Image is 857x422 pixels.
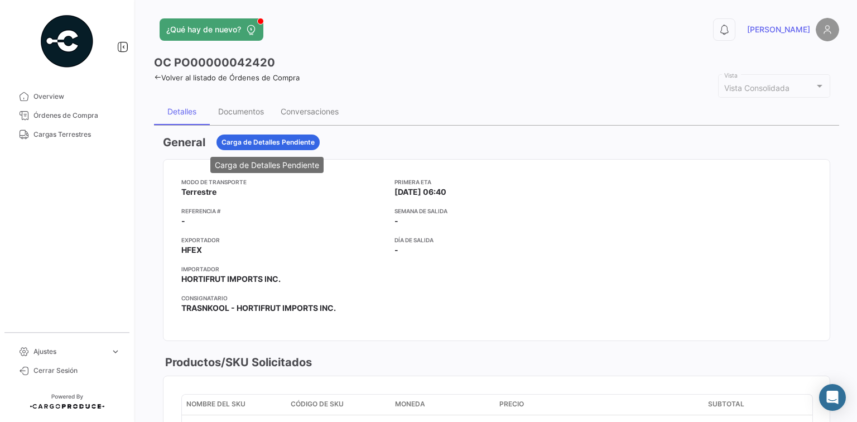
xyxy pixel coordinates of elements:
[181,274,281,285] span: HORTIFRUT IMPORTS INC.
[154,73,300,82] a: Volver al listado de Órdenes de Compra
[291,399,344,409] span: Código de SKU
[210,157,324,173] div: Carga de Detalles Pendiente
[154,55,275,70] h3: OC PO00000042420
[394,178,599,186] app-card-info-title: Primera ETA
[499,399,524,409] span: Precio
[394,244,398,256] span: -
[181,244,202,256] span: HFEX
[163,135,205,150] h3: General
[182,395,286,415] datatable-header-cell: Nombre del SKU
[181,294,386,303] app-card-info-title: Consignatario
[163,354,312,370] h3: Productos/SKU Solicitados
[218,107,264,116] div: Documentos
[33,111,121,121] span: Órdenes de Compra
[9,125,125,144] a: Cargas Terrestres
[167,107,196,116] div: Detalles
[222,137,315,147] span: Carga de Detalles Pendiente
[33,130,121,140] span: Cargas Terrestres
[816,18,839,41] img: placeholder-user.png
[724,83,789,93] mat-select-trigger: Vista Consolidada
[395,399,425,409] span: Moneda
[181,303,336,314] span: TRASNKOOL - HORTIFRUT IMPORTS INC.
[181,207,386,215] app-card-info-title: Referencia #
[286,395,391,415] datatable-header-cell: Código de SKU
[394,186,446,198] span: [DATE] 06:40
[181,236,386,244] app-card-info-title: Exportador
[39,13,95,69] img: powered-by.png
[181,178,386,186] app-card-info-title: Modo de Transporte
[394,236,599,244] app-card-info-title: Día de Salida
[186,399,245,409] span: Nombre del SKU
[708,399,744,409] span: Subtotal
[33,347,106,357] span: Ajustes
[181,186,216,198] span: Terrestre
[166,24,241,35] span: ¿Qué hay de nuevo?
[33,366,121,376] span: Cerrar Sesión
[819,384,846,411] div: Abrir Intercom Messenger
[747,24,810,35] span: [PERSON_NAME]
[281,107,339,116] div: Conversaciones
[394,215,398,227] span: -
[9,87,125,106] a: Overview
[181,215,185,227] span: -
[9,106,125,125] a: Órdenes de Compra
[391,395,495,415] datatable-header-cell: Moneda
[394,207,599,215] app-card-info-title: Semana de Salida
[181,265,386,274] app-card-info-title: Importador
[110,347,121,357] span: expand_more
[33,92,121,102] span: Overview
[160,18,263,41] button: ¿Qué hay de nuevo?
